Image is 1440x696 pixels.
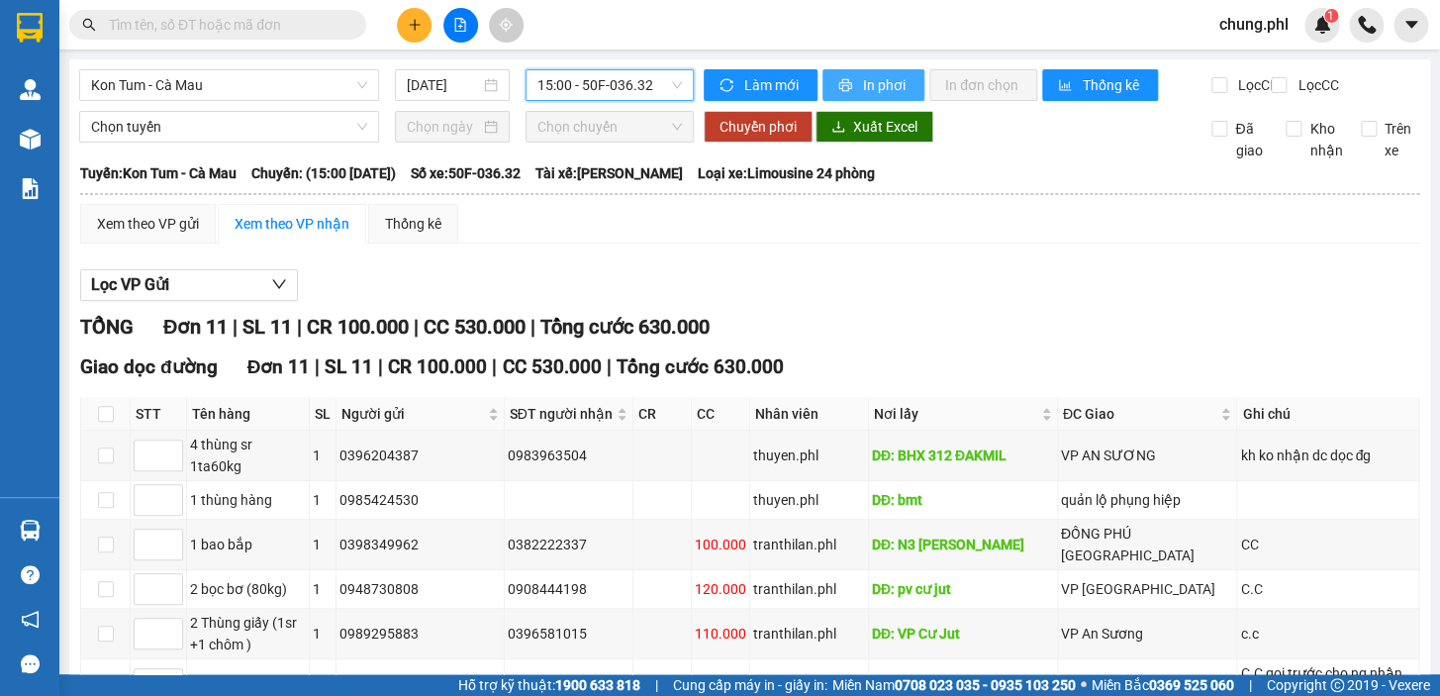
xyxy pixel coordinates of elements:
span: Lọc CR [1230,74,1282,96]
span: Lọc CC [1290,74,1341,96]
span: Decrease Value [160,589,182,604]
th: Tên hàng [187,398,310,431]
img: warehouse-icon [20,520,41,541]
div: VP [GEOGRAPHIC_DATA] [1061,578,1234,600]
div: VP AN SƯƠNG [1061,445,1234,466]
div: 0989295883 [339,623,501,645]
button: aim [489,8,524,43]
div: VP An Sương [1061,623,1234,645]
span: down [166,547,178,558]
div: kh ko nhận dc dọc đg [1240,445,1415,466]
div: 1 [313,673,333,695]
div: thuyen.phl [753,489,865,511]
span: Xuất Excel [853,116,917,138]
th: Ghi chú [1237,398,1419,431]
button: syncLàm mới [704,69,817,101]
div: 4 thùng sr 1ta60kg [190,434,306,477]
span: | [492,355,497,378]
span: Kho nhận [1301,118,1350,161]
div: tranthilan.phl [753,578,865,600]
span: CC 530.000 [423,315,525,339]
span: bar-chart [1058,78,1075,94]
th: Nhân viên [750,398,869,431]
td: 0983963504 [505,431,633,481]
span: | [413,315,418,339]
input: Chọn ngày [407,116,481,138]
div: 110.000 [695,623,746,645]
span: Hỗ trợ kỹ thuật: [458,674,640,696]
div: CX [PERSON_NAME] [1061,673,1234,695]
span: TỔNG [80,315,134,339]
span: | [529,315,534,339]
button: bar-chartThống kê [1042,69,1158,101]
div: 0983963504 [508,445,629,466]
div: DĐ: pv cư jut [872,578,1054,600]
span: | [296,315,301,339]
span: Đơn 11 [247,355,311,378]
input: 11/08/2025 [407,74,481,96]
th: CC [692,398,750,431]
span: Người gửi [341,403,484,425]
span: Increase Value [160,669,182,684]
span: Thống kê [1083,74,1142,96]
div: 1 [313,578,333,600]
div: 100.000 [695,534,746,555]
span: Giao dọc đường [80,355,218,378]
div: 0981284324 [339,673,501,695]
strong: 1900 633 818 [555,677,640,693]
button: Chuyển phơi [704,111,813,143]
span: Decrease Value [160,455,182,470]
span: search [82,18,96,32]
span: copyright [1330,678,1344,692]
div: tranthilan.phl [753,673,865,695]
td: 0396581015 [505,609,633,659]
span: caret-down [1402,16,1420,34]
span: | [606,355,611,378]
div: Xem theo VP gửi [97,213,199,235]
th: STT [131,398,187,431]
span: down [271,276,287,292]
span: Tổng cước 630.000 [616,355,783,378]
span: Số xe: 50F-036.32 [411,162,521,184]
span: | [1249,674,1252,696]
span: plus [408,18,422,32]
div: c.c [1240,623,1415,645]
span: up [166,672,178,684]
span: Decrease Value [160,634,182,648]
div: DĐ: Vp Cư Jut [872,673,1054,695]
div: 0908444198 [508,578,629,600]
span: chung.phl [1203,12,1304,37]
img: warehouse-icon [20,79,41,100]
div: 0396204387 [339,445,501,466]
span: Tài xế: [PERSON_NAME] [535,162,683,184]
span: notification [21,610,40,629]
div: 1 [313,623,333,645]
span: question-circle [21,565,40,584]
div: 0766334438 [508,673,629,695]
span: ⚪️ [1081,681,1087,689]
span: Lọc VP Gửi [91,272,169,297]
span: Kon Tum - Cà Mau [91,70,367,100]
div: 0948730808 [339,578,501,600]
img: logo-vxr [17,13,43,43]
sup: 1 [1324,9,1338,23]
span: aim [499,18,513,32]
input: Tìm tên, số ĐT hoặc mã đơn [109,14,342,36]
button: Lọc VP Gửi [80,269,298,301]
span: sync [720,78,736,94]
div: 0985424530 [339,489,501,511]
span: down [166,502,178,514]
span: down [166,457,178,469]
span: Loại xe: Limousine 24 phòng [698,162,875,184]
span: 1 [1327,9,1334,23]
span: | [378,355,383,378]
span: down [166,636,178,647]
span: up [166,622,178,634]
div: DĐ: N3 [PERSON_NAME] [872,534,1054,555]
strong: 0369 525 060 [1149,677,1234,693]
div: 1 bao đậu [190,673,306,695]
td: 0908444198 [505,570,633,609]
div: Xem theo VP nhận [235,213,349,235]
div: thuyen.phl [753,445,865,466]
span: Nơi lấy [874,403,1037,425]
